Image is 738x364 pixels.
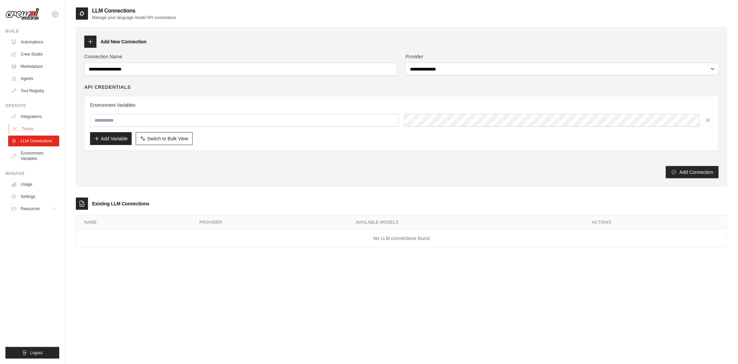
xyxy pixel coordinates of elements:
[8,111,59,122] a: Integrations
[92,7,176,15] h2: LLM Connections
[9,123,60,134] a: Traces
[101,38,147,45] h3: Add New Connection
[8,179,59,190] a: Usage
[76,229,727,247] td: No LLM connections found
[8,136,59,146] a: LLM Connections
[5,8,39,21] img: Logo
[147,135,188,142] span: Switch to Bulk View
[84,53,397,60] label: Connection Name
[8,61,59,72] a: Marketplace
[92,15,176,20] p: Manage your language model API connections
[191,216,348,229] th: Provider
[5,28,59,34] div: Build
[8,85,59,96] a: Tool Registry
[5,103,59,108] div: Operate
[8,49,59,60] a: Crew Studio
[136,132,193,145] button: Switch to Bulk View
[666,166,719,178] button: Add Connection
[84,84,131,90] h4: API Credentials
[8,37,59,47] a: Automations
[90,132,132,145] button: Add Variable
[90,102,713,108] h3: Environment Variables
[8,203,59,214] button: Resources
[584,216,727,229] th: Actions
[30,350,43,356] span: Logout
[8,73,59,84] a: Agents
[92,200,149,207] h3: Existing LLM Connections
[5,347,59,359] button: Logout
[348,216,584,229] th: Available Models
[5,171,59,176] div: Manage
[8,148,59,164] a: Environment Variables
[406,53,719,60] label: Provider
[76,216,191,229] th: Name
[8,191,59,202] a: Settings
[21,206,40,211] span: Resources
